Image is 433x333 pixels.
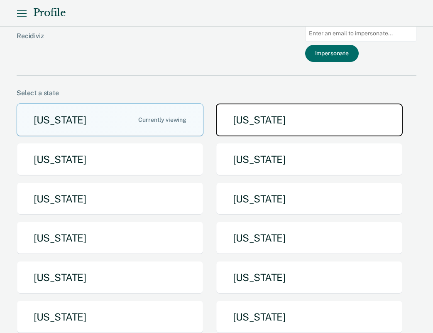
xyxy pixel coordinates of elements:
[216,261,403,294] button: [US_STATE]
[216,222,403,254] button: [US_STATE]
[17,143,203,176] button: [US_STATE]
[17,261,203,294] button: [US_STATE]
[305,25,416,42] input: Enter an email to impersonate...
[17,89,416,97] div: Select a state
[17,222,203,254] button: [US_STATE]
[305,45,359,62] button: Impersonate
[216,143,403,176] button: [US_STATE]
[17,183,203,215] button: [US_STATE]
[216,104,403,136] button: [US_STATE]
[33,7,66,19] div: Profile
[17,104,203,136] button: [US_STATE]
[216,183,403,215] button: [US_STATE]
[17,32,212,53] div: Recidiviz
